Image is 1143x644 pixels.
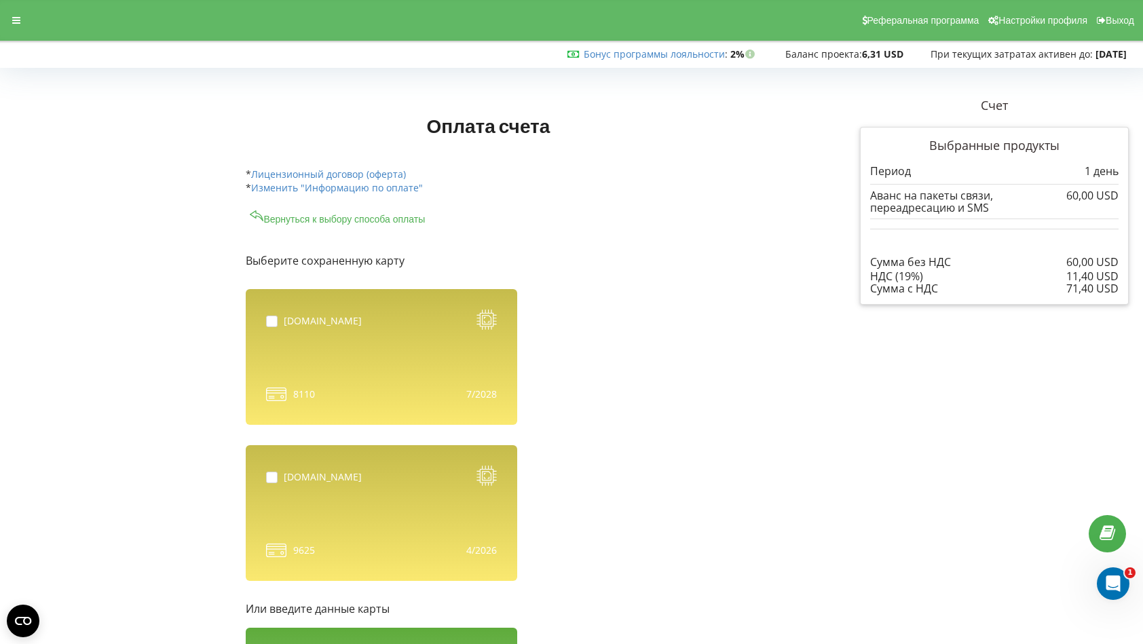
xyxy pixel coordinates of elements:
p: Или введите данные карты [246,601,802,617]
p: Период [870,164,911,179]
p: Счет [860,97,1129,115]
span: : [584,48,728,60]
span: 1 [1125,567,1136,578]
p: Выберите сохраненную карту [246,253,802,269]
strong: [DATE] [1095,48,1127,60]
span: Выход [1106,15,1134,26]
div: 71,40 USD [1066,282,1119,295]
span: 9625 [293,544,315,557]
p: Сумма без НДС [870,254,951,270]
div: 60,00 USD [1066,189,1119,202]
a: Лицензионный договор (оферта) [251,168,406,181]
span: Настройки профиля [998,15,1087,26]
a: Изменить "Информацию по оплате" [251,181,423,194]
button: Open CMP widget [7,605,39,637]
p: Выбранные продукты [870,137,1119,155]
span: При текущих затратах активен до: [931,48,1093,60]
iframe: Intercom live chat [1097,567,1129,600]
div: Аванс на пакеты связи, переадресацию и SMS [870,189,1119,214]
strong: 2% [730,48,758,60]
div: 11,40 USD [1066,270,1119,282]
p: 1 день [1085,164,1119,179]
a: Бонус программы лояльности [584,48,725,60]
strong: 6,31 USD [862,48,903,60]
span: Реферальная программа [867,15,979,26]
div: 7/2028 [466,387,497,401]
span: 8110 [293,387,315,401]
h1: Оплата счета [246,113,730,138]
p: 60,00 USD [1066,254,1119,270]
div: [DOMAIN_NAME] [284,470,362,484]
span: Баланс проекта: [785,48,862,60]
div: [DOMAIN_NAME] [284,314,362,328]
div: НДС (19%) [870,270,1119,282]
div: 4/2026 [466,544,497,557]
div: Сумма с НДС [870,282,1119,295]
